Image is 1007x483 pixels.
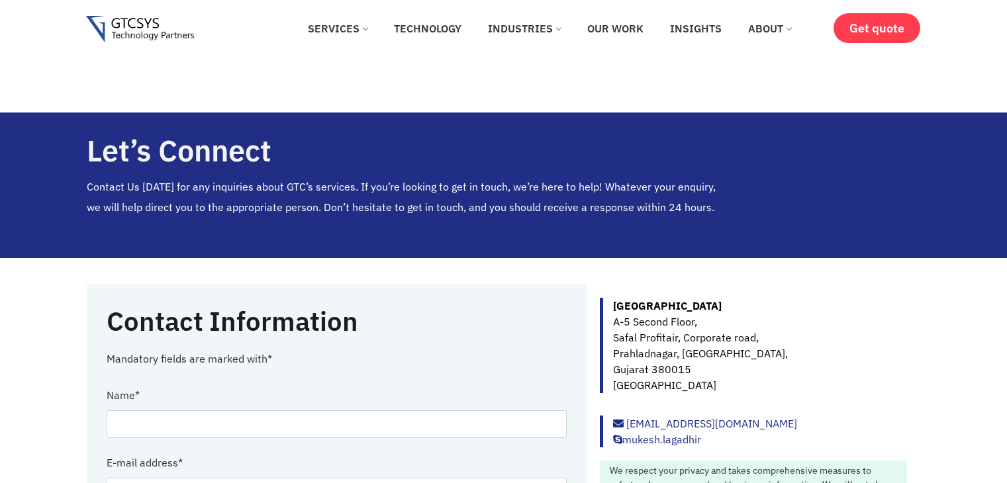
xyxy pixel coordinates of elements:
[478,14,571,43] a: Industries
[660,14,732,43] a: Insights
[577,14,653,43] a: Our Work
[107,380,140,410] label: Name
[87,134,730,167] h3: Let’s Connect
[834,13,920,43] a: Get quote
[613,417,797,430] a: [EMAIL_ADDRESS][DOMAIN_NAME]
[925,400,1007,463] iframe: chat widget
[613,299,722,312] strong: [GEOGRAPHIC_DATA]
[613,298,907,393] p: A-5 Second Floor, Safal Profitair, Corporate road, Prahladnagar, [GEOGRAPHIC_DATA], Gujarat 38001...
[87,177,730,217] p: Contact Us [DATE] for any inquiries about GTC’s services. If you’re looking to get in touch, we’r...
[107,447,183,478] label: E-mail address
[384,14,471,43] a: Technology
[86,16,194,43] img: Gtcsys logo
[298,14,377,43] a: Services
[849,21,904,35] span: Get quote
[738,14,801,43] a: About
[613,433,701,446] a: mukesh.lagadhir
[107,351,567,367] div: Mandatory fields are marked with*
[107,304,530,337] h2: Contact Information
